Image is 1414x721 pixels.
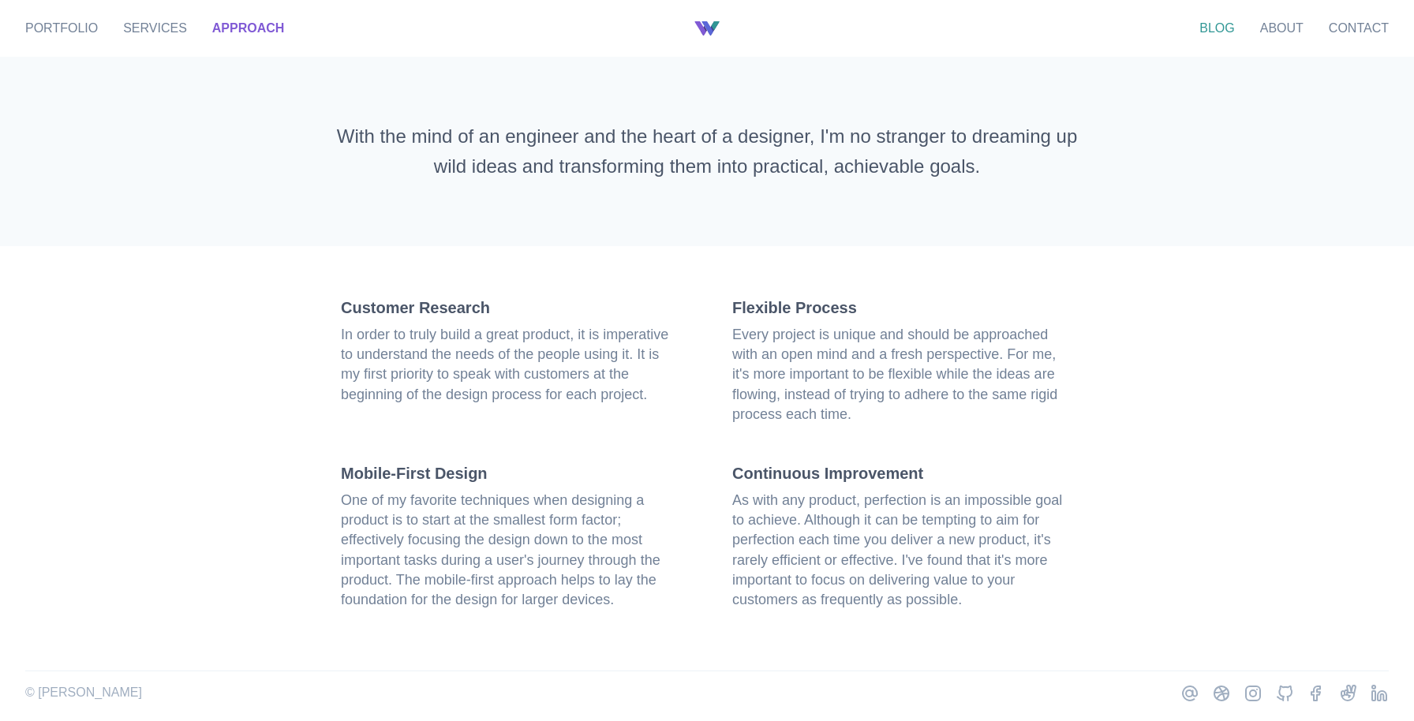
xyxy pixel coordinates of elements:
h4: Continuous Improvement [732,462,1073,484]
a: Contact [1329,21,1389,35]
a: Blog [1199,21,1234,35]
p: As with any product, perfection is an impossible goal to achieve. Although it can be tempting to ... [732,491,1073,610]
a: Dribbble [1212,684,1231,703]
h4: Flexible Process [732,297,1073,319]
a: Facebook [1307,684,1326,703]
a: Instagram [1244,684,1262,703]
a: AngelList [1338,684,1357,703]
a: Portfolio [25,21,98,35]
p: One of my favorite techniques when designing a product is to start at the smallest form factor; e... [341,491,682,610]
p: © [PERSON_NAME] [25,684,142,701]
p: Every project is unique and should be approached with an open mind and a fresh perspective. For m... [732,325,1073,424]
a: Email [1180,684,1199,703]
h4: Mobile-First Design [341,462,682,484]
a: Approach [212,21,285,35]
a: Services [123,21,187,35]
h1: With the mind of an engineer and the heart of a designer, I'm no stranger to dreaming up wild ide... [328,121,1086,182]
a: Back to Home [694,16,720,41]
h4: Customer Research [341,297,682,319]
a: About [1260,21,1304,35]
a: GitHub [1275,684,1294,703]
a: LinkedIn [1370,684,1389,703]
p: In order to truly build a great product, it is imperative to understand the needs of the people u... [341,325,682,405]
